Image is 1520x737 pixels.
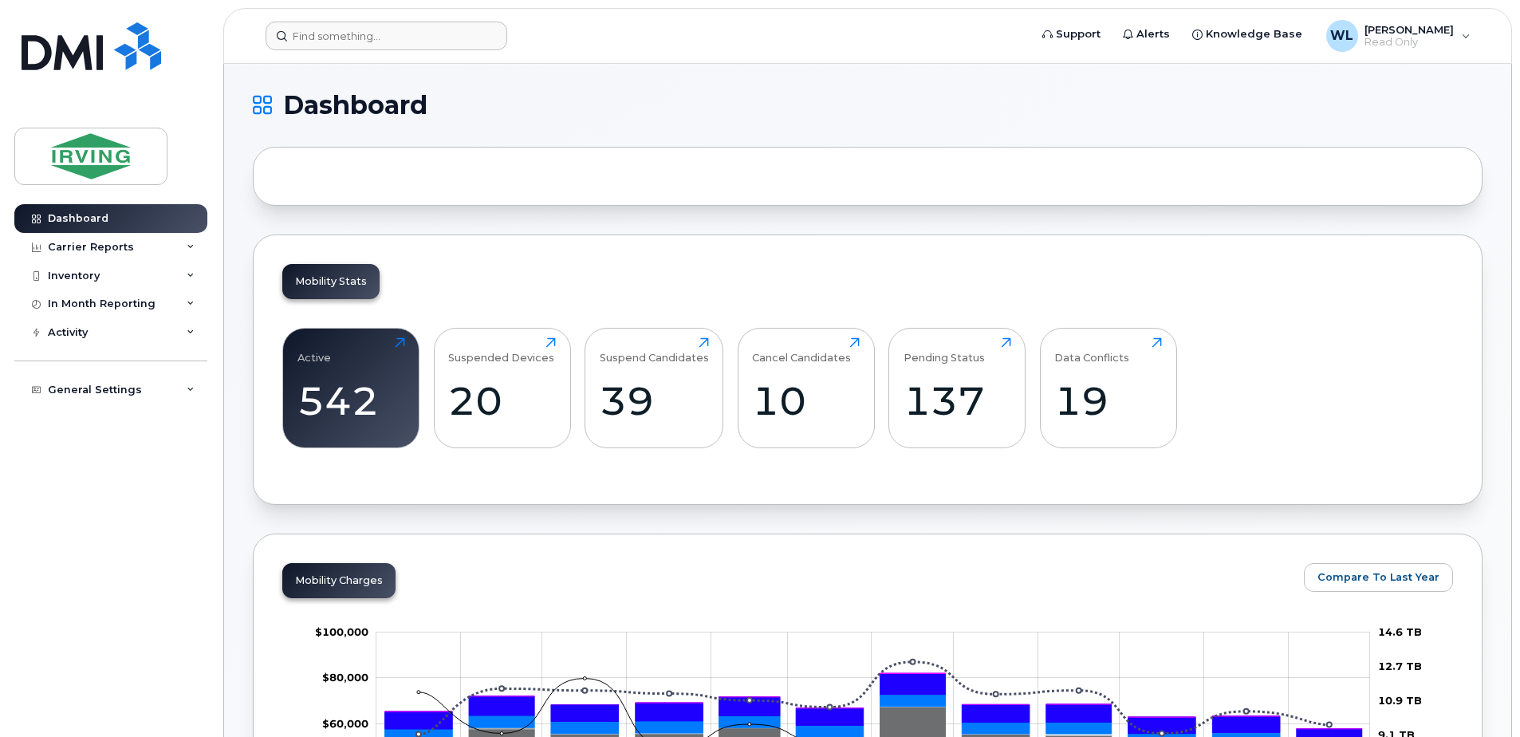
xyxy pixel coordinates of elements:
span: Dashboard [283,93,427,117]
tspan: $60,000 [322,717,368,730]
g: $0 [315,625,368,638]
div: Cancel Candidates [752,337,851,364]
button: Compare To Last Year [1304,563,1453,592]
span: Compare To Last Year [1317,569,1439,585]
div: Suspend Candidates [600,337,709,364]
tspan: 12.7 TB [1378,660,1422,672]
a: Suspended Devices20 [448,337,556,439]
div: 137 [904,377,1011,424]
g: $0 [322,671,368,684]
div: Active [297,337,331,364]
a: Active542 [297,337,405,439]
div: 19 [1054,377,1162,424]
g: $0 [322,717,368,730]
div: Suspended Devices [448,337,554,364]
div: Pending Status [904,337,985,364]
a: Pending Status137 [904,337,1011,439]
div: 542 [297,377,405,424]
div: 20 [448,377,556,424]
div: 10 [752,377,860,424]
tspan: 10.9 TB [1378,694,1422,707]
a: Cancel Candidates10 [752,337,860,439]
tspan: $100,000 [315,625,368,638]
a: Data Conflicts19 [1054,337,1162,439]
a: Suspend Candidates39 [600,337,709,439]
tspan: $80,000 [322,671,368,684]
tspan: 14.6 TB [1378,625,1422,638]
div: 39 [600,377,709,424]
div: Data Conflicts [1054,337,1129,364]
